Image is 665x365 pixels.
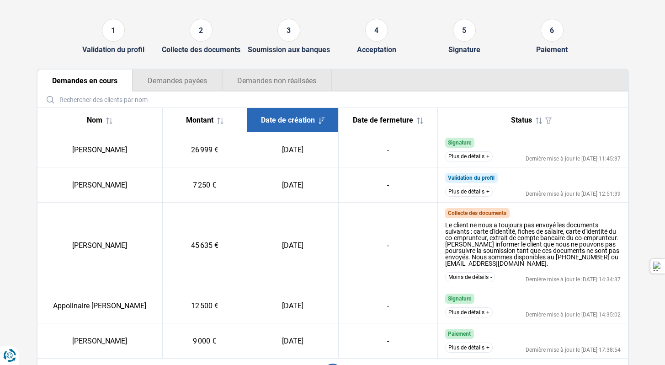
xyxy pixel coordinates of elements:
span: Montant [186,116,213,124]
input: Rechercher des clients par nom [41,91,624,107]
td: 12 500 € [162,288,247,323]
div: Dernière mise à jour le [DATE] 17:38:54 [526,347,621,353]
td: [PERSON_NAME] [37,167,163,203]
span: Signature [448,140,471,146]
div: 4 [365,19,388,42]
button: Plus de détails [445,187,493,197]
span: Signature [448,295,471,302]
div: 1 [102,19,125,42]
div: 5 [453,19,476,42]
div: 3 [277,19,300,42]
div: Acceptation [357,45,396,54]
span: Date de fermeture [353,116,413,124]
td: 7 250 € [162,167,247,203]
button: Plus de détails [445,151,493,161]
td: 26 999 € [162,132,247,167]
div: Collecte des documents [162,45,240,54]
div: Dernière mise à jour le [DATE] 14:34:37 [526,277,621,282]
div: Dernière mise à jour le [DATE] 11:45:37 [526,156,621,161]
div: Dernière mise à jour le [DATE] 12:51:39 [526,191,621,197]
td: [PERSON_NAME] [37,323,163,359]
button: Moins de détails [445,272,495,282]
button: Demandes payées [133,70,222,91]
td: - [339,288,438,323]
span: Nom [87,116,102,124]
div: Signature [448,45,480,54]
td: [DATE] [247,288,339,323]
td: [PERSON_NAME] [37,132,163,167]
td: - [339,203,438,288]
div: 2 [190,19,213,42]
div: Validation du profil [82,45,144,54]
td: [DATE] [247,167,339,203]
span: Collecte des documents [448,210,506,216]
div: Dernière mise à jour le [DATE] 14:35:02 [526,312,621,317]
td: 45 635 € [162,203,247,288]
td: - [339,132,438,167]
td: [DATE] [247,132,339,167]
td: [DATE] [247,323,339,359]
div: 6 [541,19,564,42]
button: Plus de détails [445,343,493,353]
td: - [339,167,438,203]
td: Appolinaire [PERSON_NAME] [37,288,163,323]
td: 9 000 € [162,323,247,359]
td: [PERSON_NAME] [37,203,163,288]
span: Status [511,116,532,124]
button: Demandes non réalisées [222,70,332,91]
div: Soumission aux banques [248,45,330,54]
button: Demandes en cours [37,70,133,91]
div: Le client ne nous a toujours pas envoyé les documents suivants : carte d'identité, fiches de sala... [445,222,621,267]
span: Paiement [448,331,471,337]
span: Date de création [261,116,315,124]
td: [DATE] [247,203,339,288]
td: - [339,323,438,359]
span: Validation du profil [448,175,495,181]
button: Plus de détails [445,307,493,317]
div: Paiement [536,45,568,54]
